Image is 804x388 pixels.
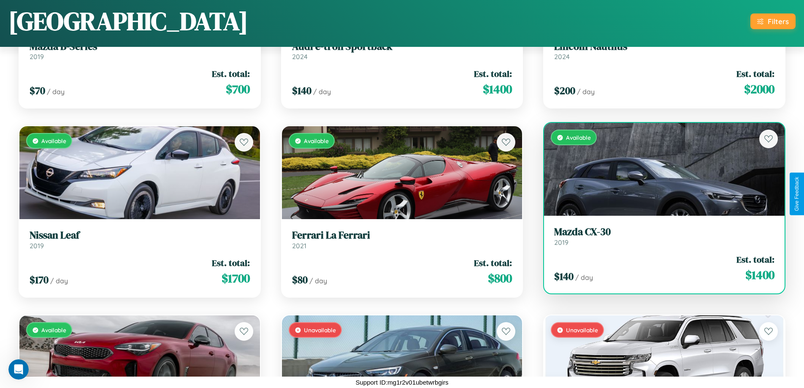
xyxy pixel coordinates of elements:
span: Est. total: [474,257,512,269]
div: Give Feedback [794,177,800,211]
a: Lincoln Nautilus2024 [554,41,774,61]
span: 2019 [30,52,44,61]
span: / day [577,87,595,96]
h3: Ferrari La Ferrari [292,229,512,241]
span: $ 140 [554,269,574,283]
span: / day [309,277,327,285]
span: $ 2000 [744,81,774,98]
span: $ 170 [30,273,49,287]
span: Est. total: [474,68,512,80]
span: / day [313,87,331,96]
span: / day [575,273,593,282]
a: Mazda B-Series2019 [30,41,250,61]
div: Filters [768,17,789,26]
span: $ 1400 [745,266,774,283]
span: $ 70 [30,84,45,98]
span: Unavailable [566,326,598,334]
a: Nissan Leaf2019 [30,229,250,250]
span: $ 200 [554,84,575,98]
span: Available [41,137,66,144]
span: Available [566,134,591,141]
span: / day [47,87,65,96]
span: 2024 [554,52,570,61]
span: 2024 [292,52,308,61]
span: Available [304,137,329,144]
span: Est. total: [212,68,250,80]
span: Available [41,326,66,334]
h3: Nissan Leaf [30,229,250,241]
span: Est. total: [736,253,774,266]
p: Support ID: mg1r2v01ubetwrbgirs [355,377,448,388]
button: Filters [750,14,796,29]
span: $ 1400 [483,81,512,98]
span: $ 800 [488,270,512,287]
span: Est. total: [736,68,774,80]
span: $ 80 [292,273,308,287]
iframe: Intercom live chat [8,359,29,380]
h1: [GEOGRAPHIC_DATA] [8,4,248,38]
h3: Mazda CX-30 [554,226,774,238]
a: Ferrari La Ferrari2021 [292,229,512,250]
span: Unavailable [304,326,336,334]
span: 2019 [554,238,568,247]
span: 2019 [30,241,44,250]
span: 2021 [292,241,306,250]
span: / day [50,277,68,285]
span: $ 1700 [222,270,250,287]
span: Est. total: [212,257,250,269]
span: $ 700 [226,81,250,98]
a: Mazda CX-302019 [554,226,774,247]
a: Audi e-tron Sportback2024 [292,41,512,61]
span: $ 140 [292,84,311,98]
